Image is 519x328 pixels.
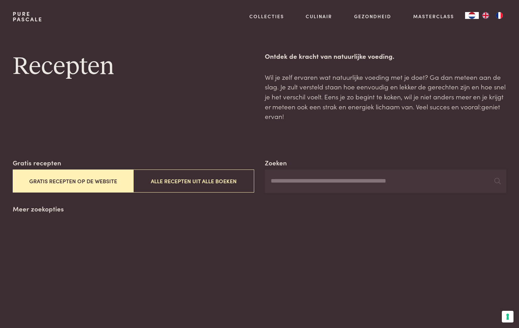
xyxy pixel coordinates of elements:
[502,311,514,322] button: Uw voorkeuren voor toestemming voor trackingtechnologieën
[265,158,287,168] label: Zoeken
[465,12,479,19] div: Language
[13,170,133,193] button: Gratis recepten op de website
[354,13,391,20] a: Gezondheid
[265,51,394,61] strong: Ontdek de kracht van natuurlijke voeding.
[479,12,493,19] a: EN
[413,13,454,20] a: Masterclass
[465,12,506,19] aside: Language selected: Nederlands
[13,158,61,168] label: Gratis recepten
[306,13,332,20] a: Culinair
[13,11,43,22] a: PurePascale
[479,12,506,19] ul: Language list
[265,72,506,121] p: Wil je zelf ervaren wat natuurlijke voeding met je doet? Ga dan meteen aan de slag. Je zult verst...
[13,51,254,82] h1: Recepten
[493,12,506,19] a: FR
[249,13,284,20] a: Collecties
[465,12,479,19] a: NL
[133,170,254,193] button: Alle recepten uit alle boeken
